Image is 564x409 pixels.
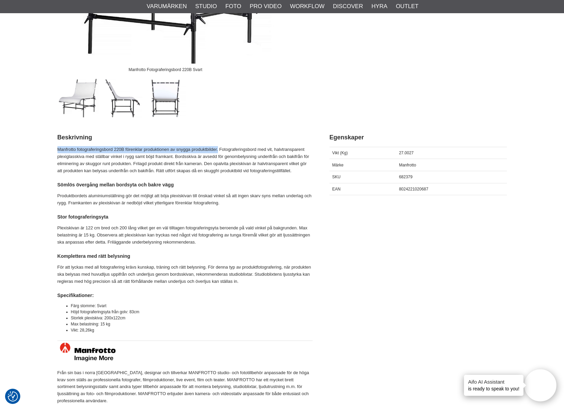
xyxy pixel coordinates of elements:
[332,163,343,167] span: Märke
[145,77,186,118] img: Kompakt och robust design (hjul är extra tbh)
[333,2,363,11] a: Discover
[57,192,313,207] p: Produktbordets aluminiumställning gör det möjligt att böja plexiskivan till önskad vinkel så att ...
[8,390,18,403] button: Samtyckesinställningar
[57,146,313,174] p: Manfrotto fotograferingsbord 220B förenklar produktionen av snygga produktbilder. Fotograferingsb...
[332,151,348,155] span: Vikt (Kg)
[399,151,414,155] span: 27.0027
[57,292,313,299] h4: Specifikationer:
[399,175,413,179] span: 682379
[195,2,217,11] a: Studio
[329,133,507,142] h2: Egenskaper
[250,2,281,11] a: Pro Video
[290,2,324,11] a: Workflow
[332,187,341,191] span: EAN
[8,391,18,402] img: Revisit consent button
[71,309,313,315] li: Höjd fotograferingsyta från golv: 83cm
[57,133,313,142] h2: Beskrivning
[57,225,313,246] p: Plexiskivan är 122 cm bred och 200 lång vilket ger en väl tilltagen fotograferingsyta beroende på...
[57,213,313,220] h4: Stor fotograferingsyta
[396,2,418,11] a: Outlet
[468,378,519,385] h4: Aifo AI Assistant
[58,77,99,118] img: Manfrotto Fotograferingsbord 220B Svart
[123,64,208,75] div: Manfrotto Fotograferingsbord 220B Svart
[71,327,313,333] li: Vikt: 28,26kg
[57,338,313,363] img: Manfrotto - Imagine More
[371,2,387,11] a: Hyra
[71,315,313,321] li: Storlek plexiskiva: 200x122cm
[71,321,313,327] li: Max belastning: 15 kg
[57,181,313,188] h4: Sömlös övergång mellan bordsyta och bakre vägg
[464,375,523,396] div: is ready to speak to you!
[57,253,313,259] h4: Komplettera med rätt belysning
[399,163,416,167] span: Manfrotto
[57,369,313,405] p: Från sin bas i norra [GEOGRAPHIC_DATA], designar och tillverkar MANFROTTO studio- och fototillbeh...
[101,77,142,118] img: Produktfotograferingsbord med variabla inställning
[71,303,313,309] li: Färg stomme: Svart
[399,187,428,191] span: 8024221020687
[225,2,241,11] a: Foto
[57,264,313,285] p: För att lyckas med all fotografering krävs kunskap, träning och rätt belysning. För denna typ av ...
[332,175,341,179] span: SKU
[147,2,187,11] a: Varumärken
